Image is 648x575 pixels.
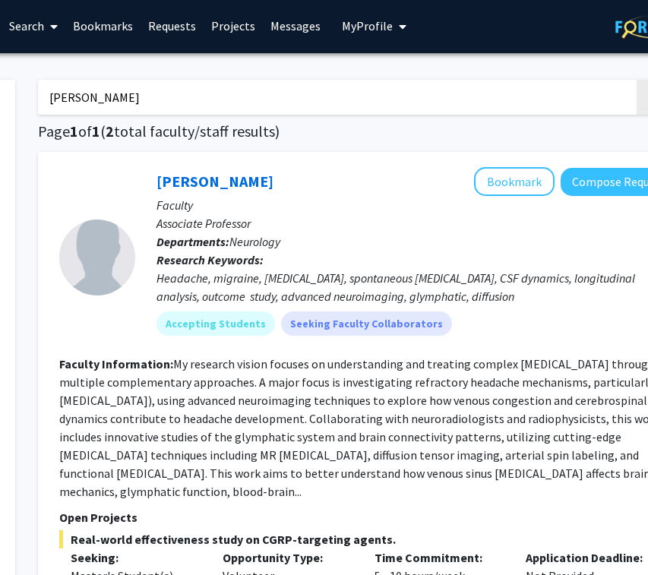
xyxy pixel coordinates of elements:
b: Faculty Information: [59,356,173,371]
span: 1 [92,122,100,141]
p: Time Commitment: [375,548,504,567]
mat-chip: Accepting Students [156,311,275,336]
b: Research Keywords: [156,252,264,267]
button: Add Hsiangkuo Yuan to Bookmarks [474,167,555,196]
span: 1 [70,122,78,141]
input: Search Keywords [38,80,634,115]
iframe: Chat [11,507,65,564]
p: Opportunity Type: [223,548,352,567]
mat-chip: Seeking Faculty Collaborators [281,311,452,336]
b: Departments: [156,234,229,249]
a: [PERSON_NAME] [156,172,273,191]
span: 2 [106,122,114,141]
p: Seeking: [71,548,200,567]
span: Neurology [229,234,280,249]
span: My Profile [342,18,393,33]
